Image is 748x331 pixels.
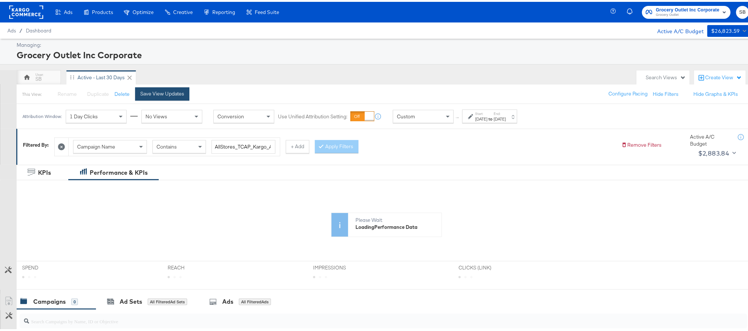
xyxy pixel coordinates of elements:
div: [DATE] [475,114,487,120]
span: Optimize [133,7,154,13]
button: $2,883.84 [695,146,738,157]
label: Start: [475,109,487,114]
span: Creative [173,7,193,13]
span: Custom [397,111,415,118]
div: Active A/C Budget [690,132,731,145]
div: Ad Sets [120,296,142,304]
div: Managing: [17,40,747,47]
button: Grocery Outlet Inc CorporateGrocery Outlet [642,4,731,17]
div: Active - Last 30 Days [78,72,125,79]
span: Contains [157,142,177,148]
span: Campaign Name [77,142,115,148]
span: Rename [58,89,77,95]
button: Remove Filters [621,140,662,147]
button: Configure Pacing [603,86,653,99]
div: Create View [705,72,742,80]
div: This View: [22,90,42,95]
div: Campaigns [33,296,66,304]
span: Conversion [217,111,244,118]
div: Attribution Window: [22,112,62,117]
span: Duplicate [87,89,109,95]
div: Drag to reorder tab [70,73,74,77]
div: 0 [71,297,78,303]
div: Search Views [646,72,686,79]
button: Hide Graphs & KPIs [693,89,738,96]
button: + Add [286,138,309,151]
strong: to [487,114,494,120]
div: Filtered By: [23,140,49,147]
div: $2,883.84 [698,146,730,157]
div: [DATE] [494,114,506,120]
span: / [16,26,26,32]
input: Enter a search term [212,138,275,152]
span: Reporting [212,7,235,13]
span: No Views [145,111,167,118]
span: Grocery Outlet Inc Corporate [656,4,720,12]
div: All Filtered Ad Sets [148,297,187,303]
span: Feed Suite [255,7,279,13]
span: Grocery Outlet [656,10,720,16]
span: ↑ [454,115,462,117]
div: $26,823.59 [711,25,740,34]
label: End: [494,109,506,114]
span: Ads [64,7,72,13]
div: All Filtered Ads [239,297,271,303]
div: KPIs [38,167,51,175]
div: Ads [222,296,233,304]
button: Delete [114,89,130,96]
a: Dashboard [26,26,51,32]
span: SB [739,6,746,15]
span: Products [92,7,113,13]
span: Ads [7,26,16,32]
div: Save View Updates [140,88,184,95]
button: Hide Filters [653,89,679,96]
span: 1 Day Clicks [70,111,98,118]
label: Use Unified Attribution Setting: [278,111,347,118]
button: Save View Updates [135,86,189,99]
input: Search Campaigns by Name, ID or Objective [29,309,680,324]
div: Performance & KPIs [90,167,148,175]
div: SB [35,74,42,81]
div: Grocery Outlet Inc Corporate [17,47,747,59]
div: Active A/C Budget [649,23,704,34]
